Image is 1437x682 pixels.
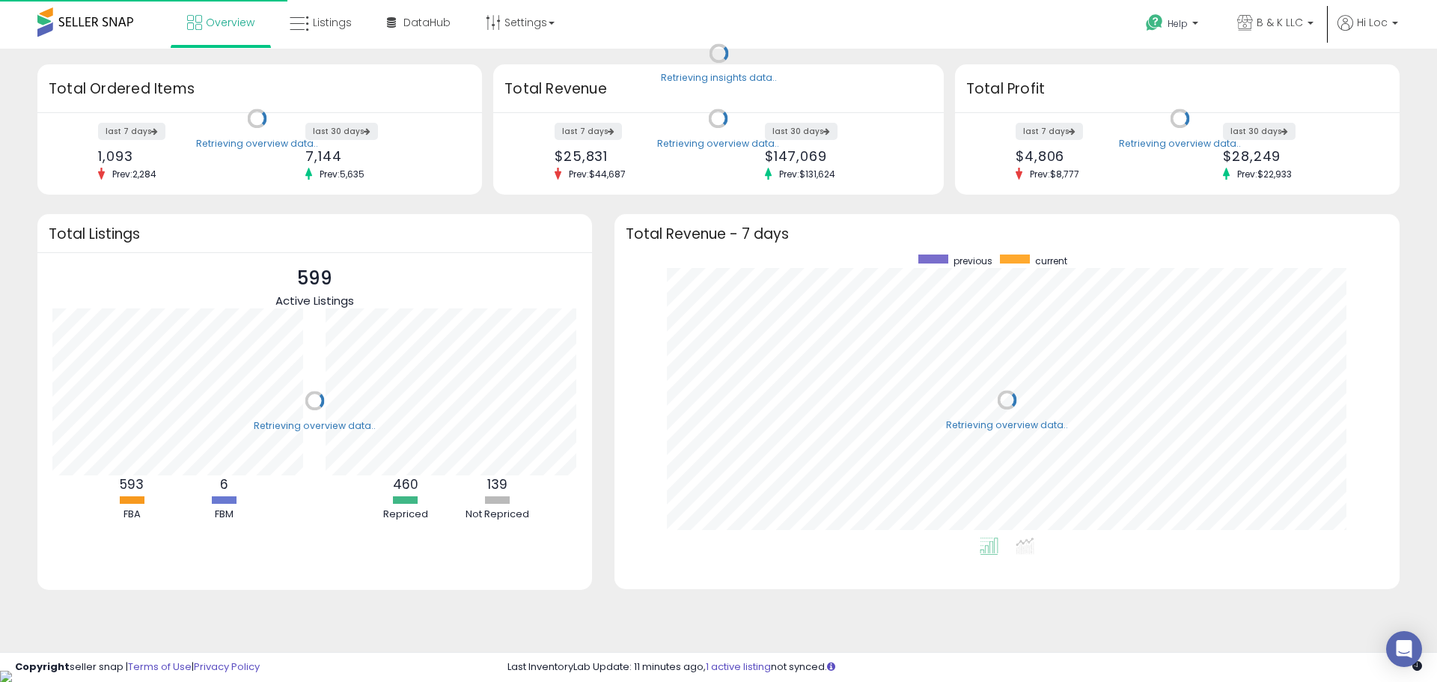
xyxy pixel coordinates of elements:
[1134,2,1213,49] a: Help
[1145,13,1164,32] i: Get Help
[1386,631,1422,667] div: Open Intercom Messenger
[1119,137,1241,150] div: Retrieving overview data..
[507,660,1422,675] div: Last InventoryLab Update: 11 minutes ago, not synced.
[128,660,192,674] a: Terms of Use
[1257,15,1303,30] span: B & K LLC
[15,660,70,674] strong: Copyright
[657,137,779,150] div: Retrieving overview data..
[313,15,352,30] span: Listings
[194,660,260,674] a: Privacy Policy
[1168,17,1188,30] span: Help
[403,15,451,30] span: DataHub
[15,660,260,675] div: seller snap | |
[946,418,1068,432] div: Retrieving overview data..
[1357,15,1388,30] span: Hi Loc
[254,419,376,433] div: Retrieving overview data..
[196,137,318,150] div: Retrieving overview data..
[706,660,771,674] a: 1 active listing
[827,662,835,672] i: Click here to read more about un-synced listings.
[1337,15,1398,49] a: Hi Loc
[206,15,254,30] span: Overview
